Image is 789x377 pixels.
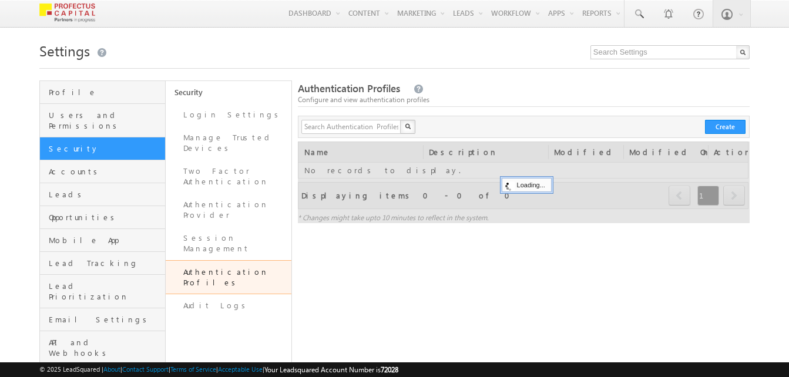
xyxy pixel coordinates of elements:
img: Search [405,123,411,129]
span: Lead Tracking [49,258,162,268]
span: © 2025 LeadSquared | | | | | [39,364,398,375]
a: Login Settings [166,103,291,126]
span: API and Webhooks [49,337,162,358]
div: Configure and view authentication profiles [298,95,750,105]
span: Mobile App [49,235,162,245]
a: Audit Logs [166,294,291,317]
a: Authentication Profiles [166,260,291,294]
span: Settings [39,41,90,60]
a: Security [166,81,291,103]
a: Lead Prioritization [40,275,165,308]
a: Leads [40,183,165,206]
a: Session Management [166,227,291,260]
a: Accounts [40,160,165,183]
a: Profile [40,81,165,104]
span: Lead Prioritization [49,281,162,302]
a: Manage Trusted Devices [166,126,291,160]
span: Profile [49,87,162,97]
img: Custom Logo [39,3,95,23]
span: Leads [49,189,162,200]
span: Opportunities [49,212,162,223]
span: Security [49,143,162,154]
a: Contact Support [122,365,169,373]
a: Mobile App [40,229,165,252]
div: Loading... [502,178,552,192]
a: Security [40,137,165,160]
span: 72028 [381,365,398,374]
a: Users and Permissions [40,104,165,137]
a: API and Webhooks [40,331,165,365]
a: Lead Tracking [40,252,165,275]
span: Email Settings [49,314,162,325]
a: Acceptable Use [218,365,263,373]
span: Accounts [49,166,162,177]
input: Search Settings [590,45,750,59]
a: Authentication Provider [166,193,291,227]
a: Two Factor Authentication [166,160,291,193]
span: Your Leadsquared Account Number is [264,365,398,374]
a: About [103,365,120,373]
button: Create [705,120,746,134]
a: Opportunities [40,206,165,229]
a: Email Settings [40,308,165,331]
span: Users and Permissions [49,110,162,131]
span: Authentication Profiles [298,82,400,95]
a: Terms of Service [170,365,216,373]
